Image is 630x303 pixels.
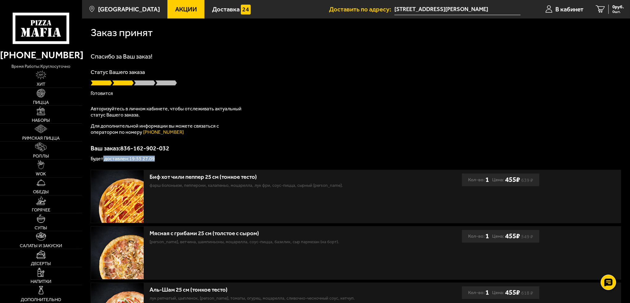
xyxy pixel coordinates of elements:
[143,129,184,135] a: [PHONE_NUMBER]
[505,176,520,184] b: 455 ₽
[468,230,489,243] div: Кол-во:
[36,172,46,176] span: WOK
[21,297,61,302] span: Дополнительно
[521,291,533,295] s: 618 ₽
[150,239,398,245] p: [PERSON_NAME], ветчина, шампиньоны, моцарелла, соус-пицца, базилик, сыр пармезан (на борт).
[150,295,398,301] p: лук репчатый, цыпленок, [PERSON_NAME], томаты, огурец, моцарелла, сливочно-чесночный соус, кетчуп.
[505,232,520,240] b: 455 ₽
[612,5,624,9] span: 0 руб.
[485,230,489,243] b: 1
[91,145,621,151] p: Ваш заказ: 836-162-902-032
[33,100,49,105] span: Пицца
[91,106,245,118] p: Авторизуйтесь в личном кабинете, чтобы отслеживать актуальный статус Вашего заказа.
[33,190,49,194] span: Обеды
[492,286,504,299] span: Цена:
[485,174,489,186] b: 1
[37,82,45,87] span: Хит
[492,174,504,186] span: Цена:
[521,178,533,182] s: 639 ₽
[35,226,47,230] span: Супы
[91,123,245,135] p: Для дополнительной информации вы можете связаться с оператором по номеру
[91,69,621,75] p: Статус Вашего заказа
[150,286,398,293] div: Аль-Шам 25 см (тонкое тесто)
[31,279,51,284] span: Напитки
[32,208,50,212] span: Горячее
[150,182,398,189] p: фарш болоньезе, пепперони, халапеньо, моцарелла, лук фри, соус-пицца, сырный [PERSON_NAME].
[150,230,398,237] div: Мясная с грибами 25 см (толстое с сыром)
[91,91,621,96] p: Готовится
[241,5,251,14] img: 15daf4d41897b9f0e9f617042186c801.svg
[612,10,624,14] span: 0 шт.
[394,4,521,15] span: Санкт-Петербург, Ленская улица, 19к1
[492,230,504,243] span: Цена:
[32,118,50,123] span: Наборы
[394,4,521,15] input: Ваш адрес доставки
[505,289,520,297] b: 455 ₽
[91,156,621,161] p: Будет доставлен: 19:55 27.09
[555,6,583,12] span: В кабинет
[212,6,240,12] span: Доставка
[91,53,621,59] h1: Спасибо за Ваш заказ!
[468,174,489,186] div: Кол-во:
[521,235,533,238] s: 549 ₽
[91,27,153,38] h1: Заказ принят
[468,286,489,299] div: Кол-во:
[22,136,60,141] span: Римская пицца
[485,286,489,299] b: 1
[329,6,394,12] span: Доставить по адресу:
[98,6,160,12] span: [GEOGRAPHIC_DATA]
[175,6,197,12] span: Акции
[33,154,49,158] span: Роллы
[31,261,51,266] span: Десерты
[20,244,62,248] span: Салаты и закуски
[150,174,398,181] div: Биф хот чили пеппер 25 см (тонкое тесто)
